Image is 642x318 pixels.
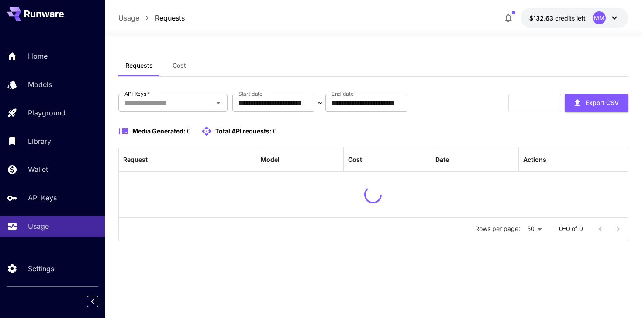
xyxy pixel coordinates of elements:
a: Requests [155,13,185,23]
button: Collapse sidebar [87,296,98,307]
span: 0 [273,127,277,135]
button: Open [212,97,224,109]
div: Cost [348,156,362,163]
span: Total API requests: [215,127,272,135]
p: 0–0 of 0 [559,224,583,233]
nav: breadcrumb [118,13,185,23]
p: API Keys [28,192,57,203]
div: Actions [523,156,546,163]
div: $132.63077 [529,14,586,23]
label: API Keys [124,90,150,98]
button: Export CSV [565,94,628,112]
span: Media Generated: [132,127,186,135]
span: $132.63 [529,14,555,22]
p: Home [28,51,48,61]
p: Playground [28,108,66,118]
span: Requests [125,62,153,70]
p: Settings [28,263,54,274]
p: Rows per page: [475,224,520,233]
p: Wallet [28,164,48,175]
div: Request [123,156,148,163]
span: 0 [187,127,191,135]
label: End date [331,90,353,98]
p: Usage [28,221,49,231]
button: $132.63077MM [521,8,628,28]
label: Start date [238,90,262,98]
p: Models [28,79,52,90]
div: Date [435,156,449,163]
p: Library [28,136,51,147]
div: Model [261,156,280,163]
div: Collapse sidebar [93,294,105,309]
div: 50 [524,223,545,235]
p: ~ [318,98,322,108]
div: MM [593,11,606,24]
span: credits left [555,14,586,22]
a: Usage [118,13,139,23]
span: Cost [173,62,186,70]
